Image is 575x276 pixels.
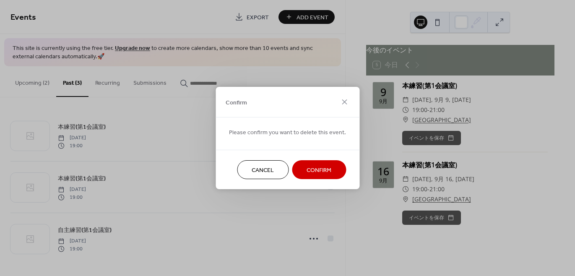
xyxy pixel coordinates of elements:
[237,160,289,179] button: Cancel
[252,166,274,175] span: Cancel
[226,98,247,107] span: Confirm
[292,160,346,179] button: Confirm
[229,128,346,137] span: Please confirm you want to delete this event.
[307,166,331,175] span: Confirm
